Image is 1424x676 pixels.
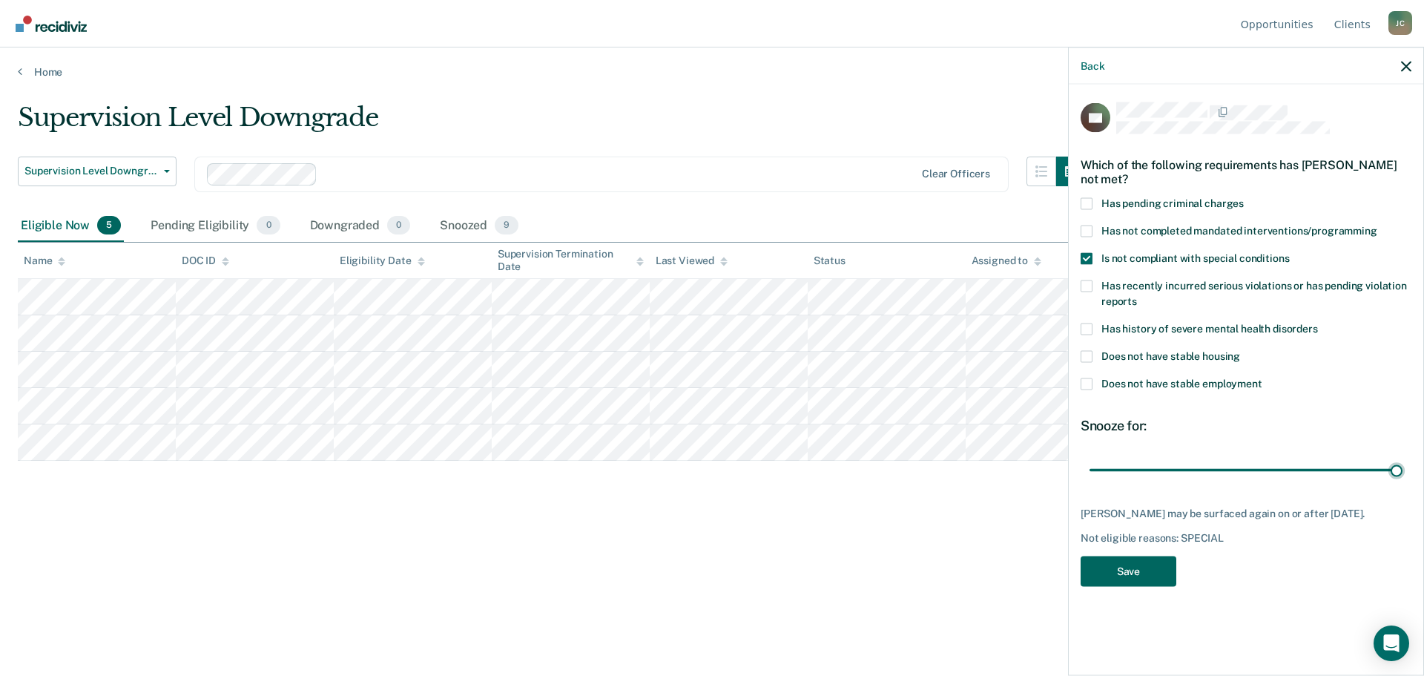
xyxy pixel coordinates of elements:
div: [PERSON_NAME] may be surfaced again on or after [DATE]. [1081,507,1411,519]
span: 9 [495,216,518,235]
button: Back [1081,59,1104,72]
div: Clear officers [922,168,990,180]
img: Recidiviz [16,16,87,32]
a: Home [18,65,1406,79]
div: Eligible Now [18,210,124,243]
div: Snoozed [437,210,521,243]
span: 5 [97,216,121,235]
span: 0 [257,216,280,235]
div: Supervision Level Downgrade [18,102,1086,145]
div: Last Viewed [656,255,728,267]
div: DOC ID [182,255,229,267]
span: Has pending criminal charges [1101,197,1244,209]
div: Which of the following requirements has [PERSON_NAME] not met? [1081,145,1411,197]
span: Has recently incurred serious violations or has pending violation reports [1101,279,1407,306]
button: Profile dropdown button [1388,11,1412,35]
div: Name [24,255,65,267]
div: Status [814,255,845,267]
span: Has history of severe mental health disorders [1101,322,1318,334]
div: Downgraded [307,210,414,243]
button: Save [1081,556,1176,586]
div: Eligibility Date [340,255,425,267]
div: Assigned to [972,255,1041,267]
div: Pending Eligibility [148,210,283,243]
div: Supervision Termination Date [498,248,644,273]
span: Is not compliant with special conditions [1101,252,1289,263]
div: Snooze for: [1081,417,1411,433]
span: Has not completed mandated interventions/programming [1101,224,1377,236]
span: Supervision Level Downgrade [24,165,158,177]
div: Open Intercom Messenger [1374,626,1409,661]
div: Not eligible reasons: SPECIAL [1081,532,1411,545]
span: Does not have stable employment [1101,377,1262,389]
div: J C [1388,11,1412,35]
span: Does not have stable housing [1101,350,1240,361]
span: 0 [387,216,410,235]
